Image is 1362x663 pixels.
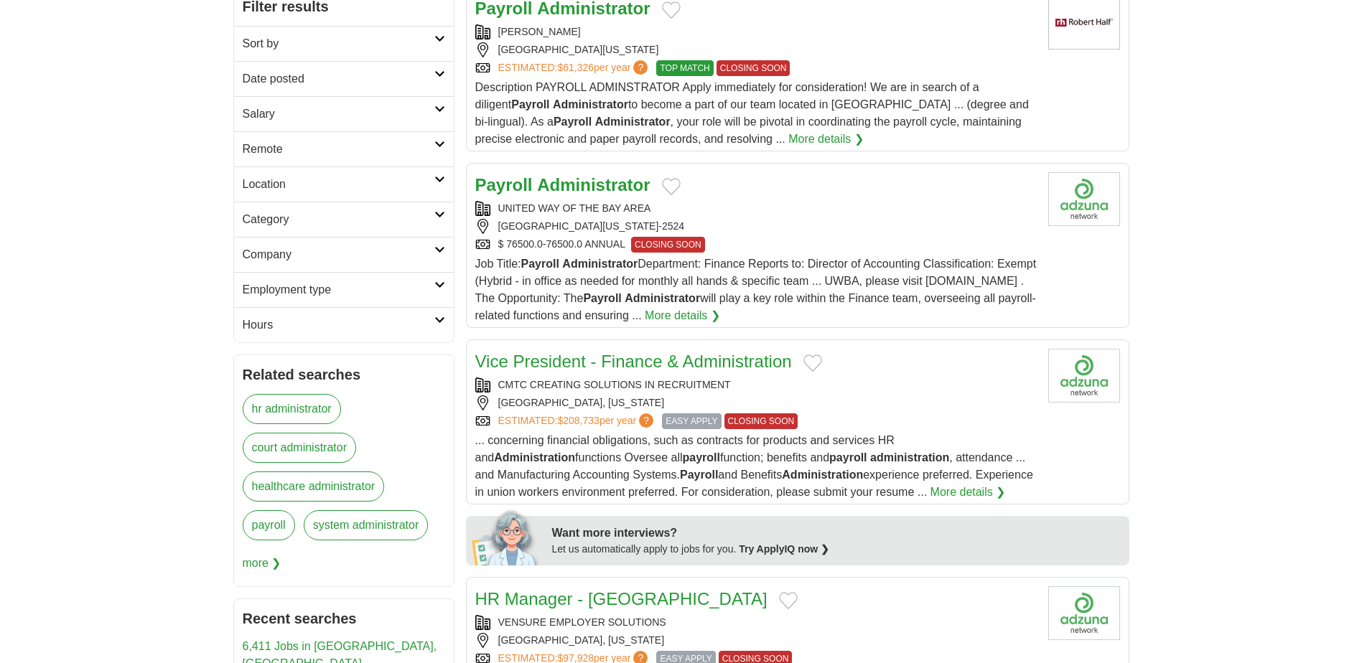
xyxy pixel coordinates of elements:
a: More details ❯ [788,131,864,148]
h2: Category [243,211,434,228]
a: Try ApplyIQ now ❯ [739,543,829,555]
span: $61,326 [557,62,594,73]
a: Location [234,166,454,202]
a: system administrator [304,510,429,540]
span: CLOSING SOON [717,60,790,76]
span: ? [633,60,648,75]
button: Add to favorite jobs [779,592,798,609]
a: Date posted [234,61,454,96]
a: Company [234,237,454,272]
h2: Related searches [243,364,445,385]
strong: Payroll [521,258,559,270]
span: $208,733 [557,415,599,426]
img: Company logo [1048,586,1120,640]
span: TOP MATCH [656,60,713,76]
strong: payroll [683,451,720,464]
strong: Payroll [583,292,621,304]
a: Sort by [234,26,454,61]
a: [PERSON_NAME] [498,26,581,37]
div: VENSURE EMPLOYER SOLUTIONS [475,615,1037,630]
a: Salary [234,96,454,131]
h2: Location [243,176,434,193]
strong: Administration [782,469,863,481]
span: ... concerning financial obligations, such as contracts for products and services HR and function... [475,434,1033,498]
span: ? [639,413,653,428]
div: UNITED WAY OF THE BAY AREA [475,201,1037,216]
h2: Hours [243,316,434,334]
strong: Administrator [595,116,671,128]
strong: Payroll [554,116,592,128]
a: ESTIMATED:$61,326per year? [498,60,651,76]
a: HR Manager - [GEOGRAPHIC_DATA] [475,589,768,608]
strong: administration [870,451,949,464]
a: Payroll Administrator [475,175,650,194]
h2: Salary [243,105,434,123]
div: CMTC CREATING SOLUTIONS IN RECRUITMENT [475,377,1037,392]
h2: Sort by [243,35,434,52]
h2: Date posted [243,70,434,88]
div: [GEOGRAPHIC_DATA][US_STATE]-2524 [475,219,1037,234]
strong: Administration [494,451,575,464]
div: $ 76500.0-76500.0 ANNUAL [475,237,1037,253]
strong: Administrator [537,175,650,194]
h2: Remote [243,141,434,158]
button: Add to favorite jobs [803,354,822,372]
div: [GEOGRAPHIC_DATA][US_STATE] [475,42,1037,57]
span: more ❯ [243,549,281,578]
a: Vice President - Finance & Administration [475,352,792,371]
strong: payroll [829,451,867,464]
div: Let us automatically apply to jobs for you. [552,542,1121,557]
span: EASY APPLY [662,413,721,429]
img: Company logo [1048,172,1120,226]
a: payroll [243,510,295,540]
a: Employment type [234,272,454,307]
h2: Recent searches [243,608,445,629]
strong: Payroll [475,175,533,194]
strong: Payroll [680,469,718,481]
img: apply-iq-scientist.png [472,508,541,565]
button: Add to favorite jobs [662,178,681,195]
strong: Payroll [511,98,549,110]
span: Description PAYROLL ADMINSTRATOR Apply immediately for consideration! We are in search of a dilig... [475,81,1029,145]
a: Category [234,202,454,237]
a: healthcare administrator [243,471,385,502]
a: court administrator [243,433,357,463]
img: Company logo [1048,349,1120,403]
div: [GEOGRAPHIC_DATA], [US_STATE] [475,395,1037,410]
span: CLOSING SOON [631,237,705,253]
a: ESTIMATED:$208,733per year? [498,413,657,429]
h2: Company [243,246,434,263]
div: Want more interviews? [552,525,1121,542]
div: [GEOGRAPHIC_DATA], [US_STATE] [475,633,1037,648]
a: Remote [234,131,454,166]
a: More details ❯ [645,307,720,324]
strong: Administrator [625,292,700,304]
span: Job Title: Department: Finance Reports to: Director of Accounting Classification: Exempt (Hybrid ... [475,258,1037,321]
a: More details ❯ [930,484,1006,501]
a: hr administrator [243,394,341,424]
h2: Employment type [243,281,434,298]
strong: Administrator [553,98,628,110]
button: Add to favorite jobs [662,1,681,19]
strong: Administrator [562,258,638,270]
a: Hours [234,307,454,342]
span: CLOSING SOON [724,413,798,429]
